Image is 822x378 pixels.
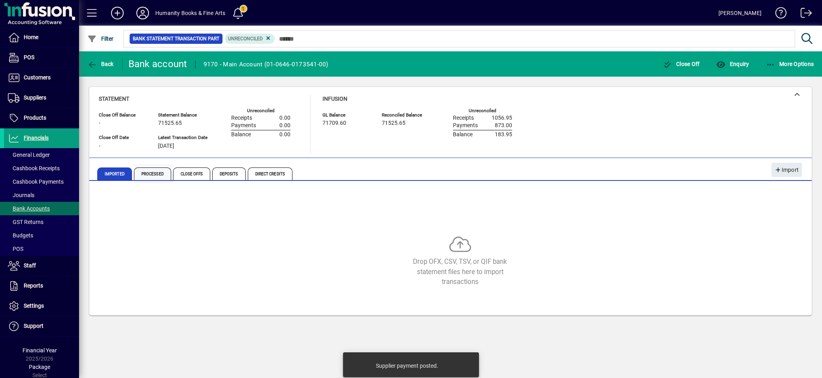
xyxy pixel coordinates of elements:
a: POS [4,48,79,68]
a: Settings [4,296,79,316]
button: Close Off [661,57,702,71]
span: - [99,120,100,126]
span: GL Balance [322,113,370,118]
span: Financial Year [23,347,57,354]
span: Suppliers [24,94,46,101]
span: Payments [231,122,256,129]
span: Budgets [8,232,33,239]
span: 183.95 [495,132,512,138]
span: [DATE] [158,143,174,149]
span: Receipts [453,115,474,121]
span: GST Returns [8,219,43,225]
span: Enquiry [716,61,749,67]
div: Supplier payment posted. [376,362,438,370]
mat-chip: Reconciliation Status: Unreconciled [225,34,275,44]
span: Reconciled Balance [382,113,429,118]
span: - [99,143,100,149]
span: Home [24,34,38,40]
span: Processed [134,167,171,180]
button: Import [771,163,802,177]
a: Logout [795,2,812,27]
span: Balance [231,132,251,138]
a: Journals [4,188,79,202]
span: Reports [24,282,43,289]
span: Filter [87,36,114,42]
span: Close Off Balance [99,113,146,118]
span: 873.00 [495,122,512,129]
a: POS [4,242,79,256]
span: Settings [24,303,44,309]
span: Balance [453,132,473,138]
span: Receipts [231,115,252,121]
div: Drop OFX, CSV, TSV, or QIF bank statement files here to import transactions [401,257,519,287]
div: [PERSON_NAME] [718,7,762,19]
a: Staff [4,256,79,276]
span: 71709.60 [322,120,346,126]
span: 0.00 [279,122,290,129]
button: Profile [130,6,155,20]
app-page-header-button: Back [79,57,123,71]
button: More Options [764,57,816,71]
button: Filter [85,32,116,46]
a: General Ledger [4,148,79,162]
span: POS [8,246,23,252]
button: Back [85,57,116,71]
label: Unreconciled [247,108,275,113]
span: Bank Statement Transaction Part [133,35,219,43]
a: Customers [4,68,79,88]
span: Import [775,164,799,177]
span: 71525.65 [158,120,182,126]
span: Bank Accounts [8,205,50,212]
div: 9170 - Main Account (01-0646-0173541-00) [204,58,328,71]
button: Enquiry [714,57,751,71]
span: Staff [24,262,36,269]
span: Unreconciled [228,36,263,41]
a: Bank Accounts [4,202,79,215]
span: Cashbook Receipts [8,165,60,171]
span: Deposits [212,167,246,180]
a: Suppliers [4,88,79,108]
span: Customers [24,74,51,81]
span: Payments [453,122,478,129]
a: Cashbook Payments [4,175,79,188]
a: Home [4,28,79,47]
span: General Ledger [8,152,50,158]
span: 1056.95 [492,115,512,121]
span: Financials [24,135,49,141]
span: Statement Balance [158,113,207,118]
a: Reports [4,276,79,296]
span: Direct Credits [248,167,292,180]
span: Imported [97,167,132,180]
span: 0.00 [279,115,290,121]
a: Products [4,108,79,128]
div: Humanity Books & Fine Arts [155,7,226,19]
span: 71525.65 [382,120,405,126]
span: Close Offs [173,167,210,180]
span: 0.00 [279,132,290,138]
a: Knowledge Base [769,2,787,27]
span: Cashbook Payments [8,179,64,185]
label: Unreconciled [469,108,496,113]
span: Support [24,323,43,329]
button: Add [105,6,130,20]
span: Close Off [663,61,700,67]
div: Bank account [128,58,187,70]
a: GST Returns [4,215,79,229]
span: Latest Transaction Date [158,135,207,140]
span: Package [29,364,50,370]
span: Products [24,115,46,121]
span: Journals [8,192,34,198]
span: POS [24,54,34,60]
span: Close Off Date [99,135,146,140]
a: Support [4,316,79,336]
span: More Options [766,61,814,67]
a: Cashbook Receipts [4,162,79,175]
span: Back [87,61,114,67]
a: Budgets [4,229,79,242]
